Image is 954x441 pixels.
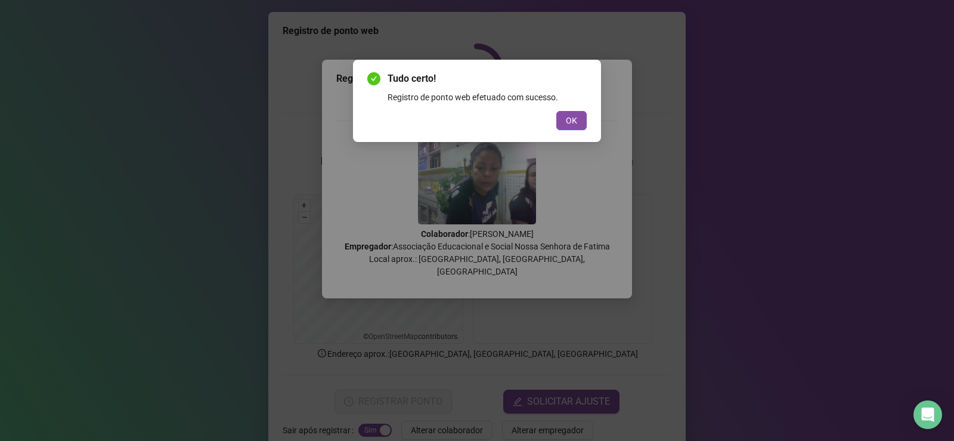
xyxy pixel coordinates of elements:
div: Open Intercom Messenger [913,400,942,429]
span: OK [566,114,577,127]
span: check-circle [367,72,380,85]
div: Registro de ponto web efetuado com sucesso. [388,91,587,104]
span: Tudo certo! [388,72,587,86]
button: OK [556,111,587,130]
